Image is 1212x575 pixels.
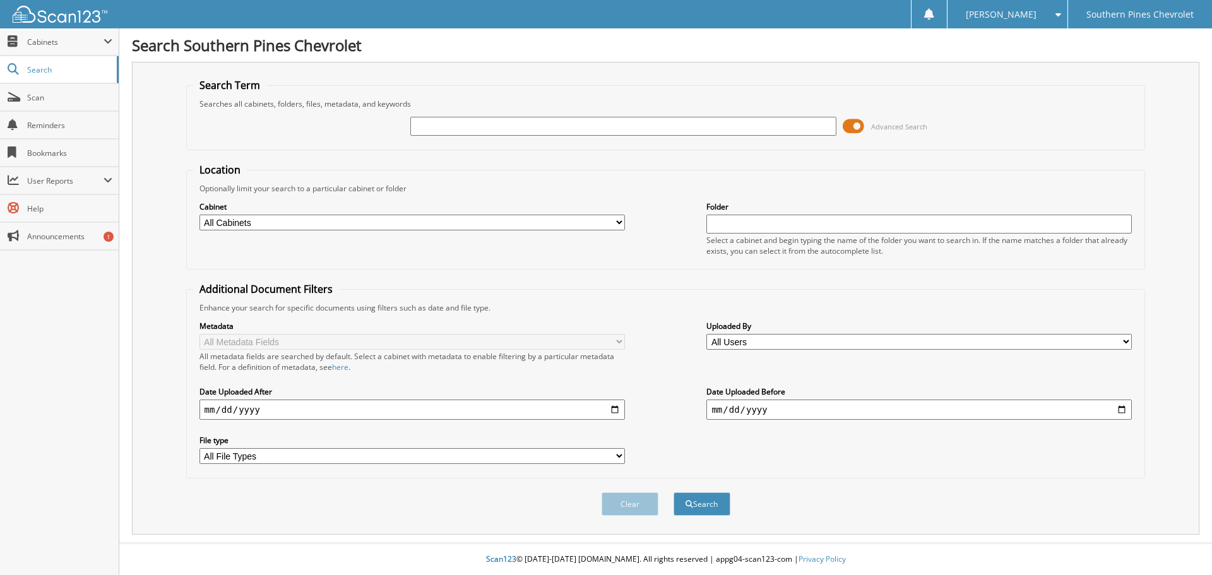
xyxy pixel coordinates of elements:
legend: Additional Document Filters [193,282,339,296]
div: All metadata fields are searched by default. Select a cabinet with metadata to enable filtering b... [199,351,625,372]
div: Select a cabinet and begin typing the name of the folder you want to search in. If the name match... [706,235,1132,256]
span: Cabinets [27,37,104,47]
span: Scan123 [486,554,516,564]
span: Southern Pines Chevrolet [1086,11,1194,18]
a: here [332,362,348,372]
legend: Search Term [193,78,266,92]
div: 1 [104,232,114,242]
input: end [706,400,1132,420]
span: Announcements [27,231,112,242]
a: Privacy Policy [799,554,846,564]
div: Searches all cabinets, folders, files, metadata, and keywords [193,98,1139,109]
label: Cabinet [199,201,625,212]
span: Reminders [27,120,112,131]
button: Clear [602,492,658,516]
label: Metadata [199,321,625,331]
label: Date Uploaded Before [706,386,1132,397]
label: Uploaded By [706,321,1132,331]
span: User Reports [27,175,104,186]
input: start [199,400,625,420]
span: Advanced Search [871,122,927,131]
button: Search [674,492,730,516]
span: Search [27,64,110,75]
label: File type [199,435,625,446]
span: Help [27,203,112,214]
label: Folder [706,201,1132,212]
div: Optionally limit your search to a particular cabinet or folder [193,183,1139,194]
legend: Location [193,163,247,177]
span: Scan [27,92,112,103]
div: Enhance your search for specific documents using filters such as date and file type. [193,302,1139,313]
span: Bookmarks [27,148,112,158]
img: scan123-logo-white.svg [13,6,107,23]
div: © [DATE]-[DATE] [DOMAIN_NAME]. All rights reserved | appg04-scan123-com | [119,544,1212,575]
h1: Search Southern Pines Chevrolet [132,35,1199,56]
span: [PERSON_NAME] [966,11,1037,18]
label: Date Uploaded After [199,386,625,397]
